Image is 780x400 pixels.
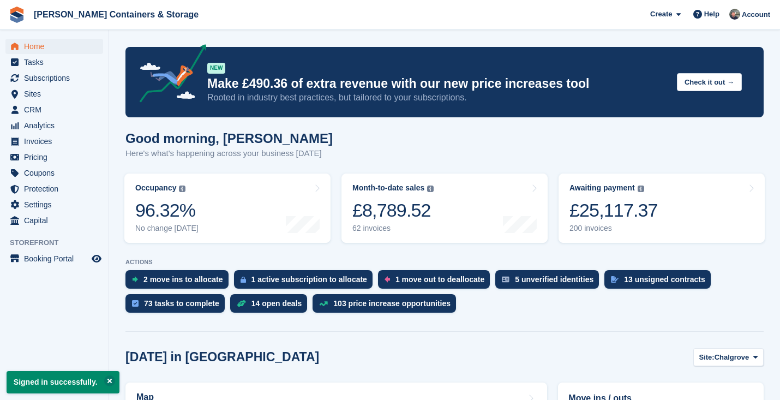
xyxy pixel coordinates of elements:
span: Protection [24,181,89,196]
img: price_increase_opportunities-93ffe204e8149a01c8c9dc8f82e8f89637d9d84a8eef4429ea346261dce0b2c0.svg [319,301,328,306]
img: move_outs_to_deallocate_icon-f764333ba52eb49d3ac5e1228854f67142a1ed5810a6f6cc68b1a99e826820c5.svg [385,276,390,283]
button: Check it out → [677,73,742,91]
img: Adam Greenhalgh [729,9,740,20]
a: menu [5,102,103,117]
a: menu [5,251,103,266]
span: Pricing [24,150,89,165]
a: Awaiting payment £25,117.37 200 invoices [559,174,765,243]
img: stora-icon-8386f47178a22dfd0bd8f6a31ec36ba5ce8667c1dd55bd0f319d3a0aa187defe.svg [9,7,25,23]
p: Signed in successfully. [7,371,119,393]
a: 13 unsigned contracts [604,270,716,294]
a: [PERSON_NAME] Containers & Storage [29,5,203,23]
div: 5 unverified identities [515,275,593,284]
div: £25,117.37 [569,199,658,222]
a: 1 active subscription to allocate [234,270,378,294]
a: menu [5,86,103,102]
span: Coupons [24,165,89,181]
div: No change [DATE] [135,224,199,233]
span: Chalgrove [715,352,749,363]
a: menu [5,150,103,165]
img: verify_identity-adf6edd0f0f0b5bbfe63781bf79b02c33cf7c696d77639b501bdc392416b5a36.svg [502,276,509,283]
a: menu [5,39,103,54]
div: 1 move out to deallocate [395,275,484,284]
div: Awaiting payment [569,183,635,193]
a: menu [5,197,103,212]
span: Analytics [24,118,89,133]
span: Site: [699,352,715,363]
span: Settings [24,197,89,212]
p: ACTIONS [125,259,764,266]
h2: [DATE] in [GEOGRAPHIC_DATA] [125,350,319,365]
span: Sites [24,86,89,102]
span: Help [704,9,719,20]
div: Occupancy [135,183,176,193]
a: 2 move ins to allocate [125,270,234,294]
button: Site: Chalgrove [693,348,764,366]
div: 96.32% [135,199,199,222]
span: Tasks [24,55,89,70]
div: 14 open deals [251,299,302,308]
img: task-75834270c22a3079a89374b754ae025e5fb1db73e45f91037f5363f120a921f8.svg [132,300,139,307]
a: 5 unverified identities [495,270,604,294]
a: menu [5,70,103,86]
a: Preview store [90,252,103,265]
img: icon-info-grey-7440780725fd019a000dd9b08b2336e03edf1995a4989e88bcd33f0948082b44.svg [638,186,644,192]
img: price-adjustments-announcement-icon-8257ccfd72463d97f412b2fc003d46551f7dbcb40ab6d574587a9cd5c0d94... [130,44,207,106]
span: Home [24,39,89,54]
img: icon-info-grey-7440780725fd019a000dd9b08b2336e03edf1995a4989e88bcd33f0948082b44.svg [427,186,434,192]
span: Invoices [24,134,89,149]
span: Storefront [10,237,109,248]
h1: Good morning, [PERSON_NAME] [125,131,333,146]
span: CRM [24,102,89,117]
img: contract_signature_icon-13c848040528278c33f63329250d36e43548de30e8caae1d1a13099fd9432cc5.svg [611,276,619,283]
div: 103 price increase opportunities [333,299,451,308]
div: 13 unsigned contracts [624,275,705,284]
a: menu [5,134,103,149]
a: 73 tasks to complete [125,294,230,318]
img: deal-1b604bf984904fb50ccaf53a9ad4b4a5d6e5aea283cecdc64d6e3604feb123c2.svg [237,300,246,307]
div: Month-to-date sales [352,183,424,193]
span: Create [650,9,672,20]
div: £8,789.52 [352,199,434,222]
p: Make £490.36 of extra revenue with our new price increases tool [207,76,668,92]
div: 62 invoices [352,224,434,233]
span: Subscriptions [24,70,89,86]
div: 2 move ins to allocate [143,275,223,284]
div: 200 invoices [569,224,658,233]
p: Here's what's happening across your business [DATE] [125,147,333,160]
span: Booking Portal [24,251,89,266]
a: menu [5,55,103,70]
a: Occupancy 96.32% No change [DATE] [124,174,331,243]
div: NEW [207,63,225,74]
p: Rooted in industry best practices, but tailored to your subscriptions. [207,92,668,104]
a: menu [5,165,103,181]
img: active_subscription_to_allocate_icon-d502201f5373d7db506a760aba3b589e785aa758c864c3986d89f69b8ff3... [241,276,246,283]
a: menu [5,118,103,133]
span: Capital [24,213,89,228]
img: move_ins_to_allocate_icon-fdf77a2bb77ea45bf5b3d319d69a93e2d87916cf1d5bf7949dd705db3b84f3ca.svg [132,276,138,283]
a: Month-to-date sales £8,789.52 62 invoices [341,174,548,243]
img: icon-info-grey-7440780725fd019a000dd9b08b2336e03edf1995a4989e88bcd33f0948082b44.svg [179,186,185,192]
a: 103 price increase opportunities [313,294,461,318]
a: 1 move out to deallocate [378,270,495,294]
span: Account [742,9,770,20]
div: 73 tasks to complete [144,299,219,308]
a: menu [5,181,103,196]
a: menu [5,213,103,228]
a: 14 open deals [230,294,313,318]
div: 1 active subscription to allocate [251,275,367,284]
